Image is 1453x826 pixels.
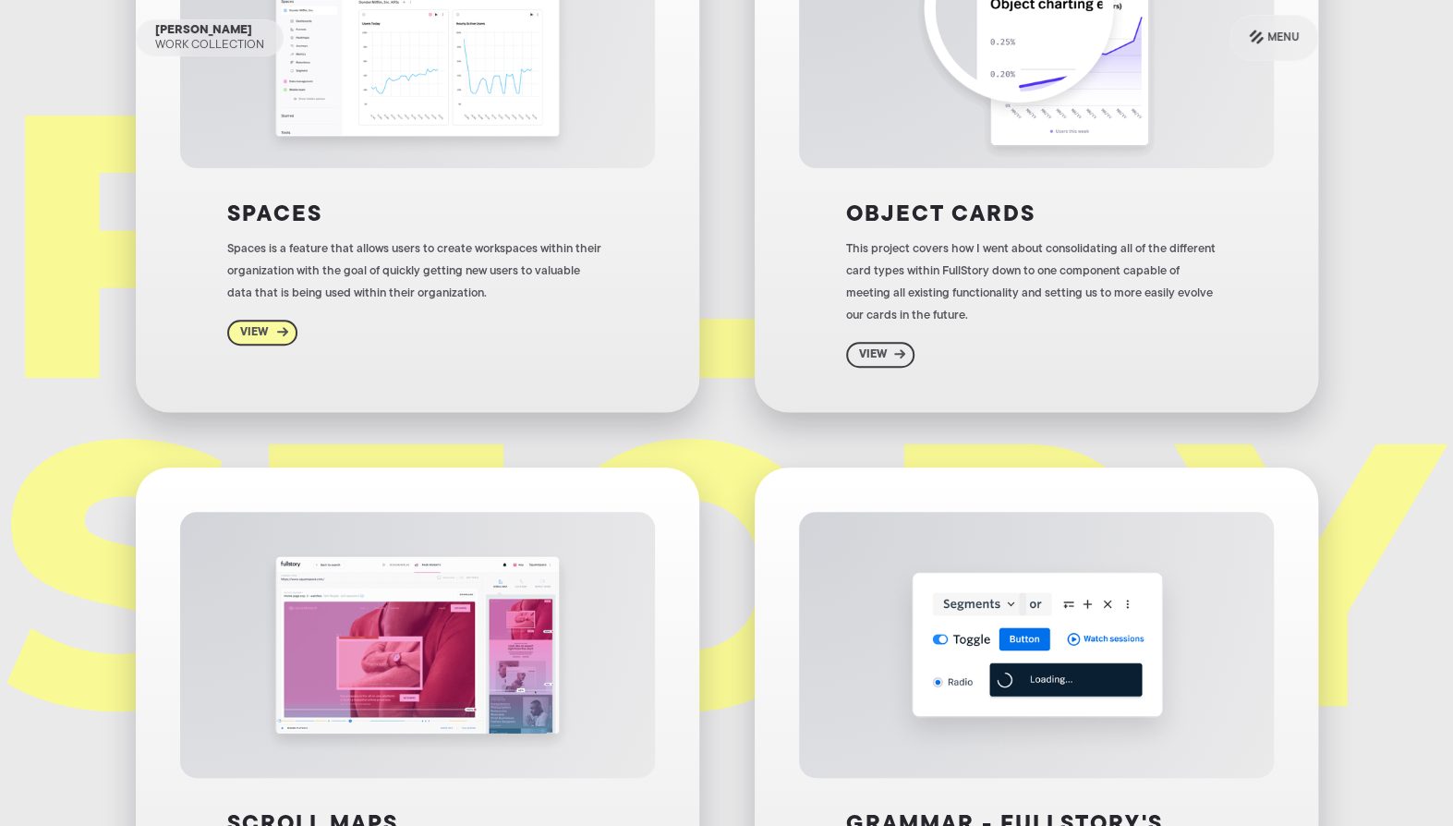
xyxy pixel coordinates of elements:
[240,325,268,340] div: View
[227,238,607,305] div: Spaces is a feature that allows users to create workspaces within their organization with the goa...
[155,23,252,38] div: [PERSON_NAME]
[227,201,322,229] h3: Spaces
[136,19,284,56] a: [PERSON_NAME]Work Collection
[846,201,1035,229] h3: Object cards
[155,38,264,53] div: Work Collection
[1267,27,1299,49] div: Menu
[1229,15,1318,61] a: Menu
[846,238,1226,327] div: This project covers how I went about consolidating all of the different card types within FullSto...
[859,347,887,362] div: View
